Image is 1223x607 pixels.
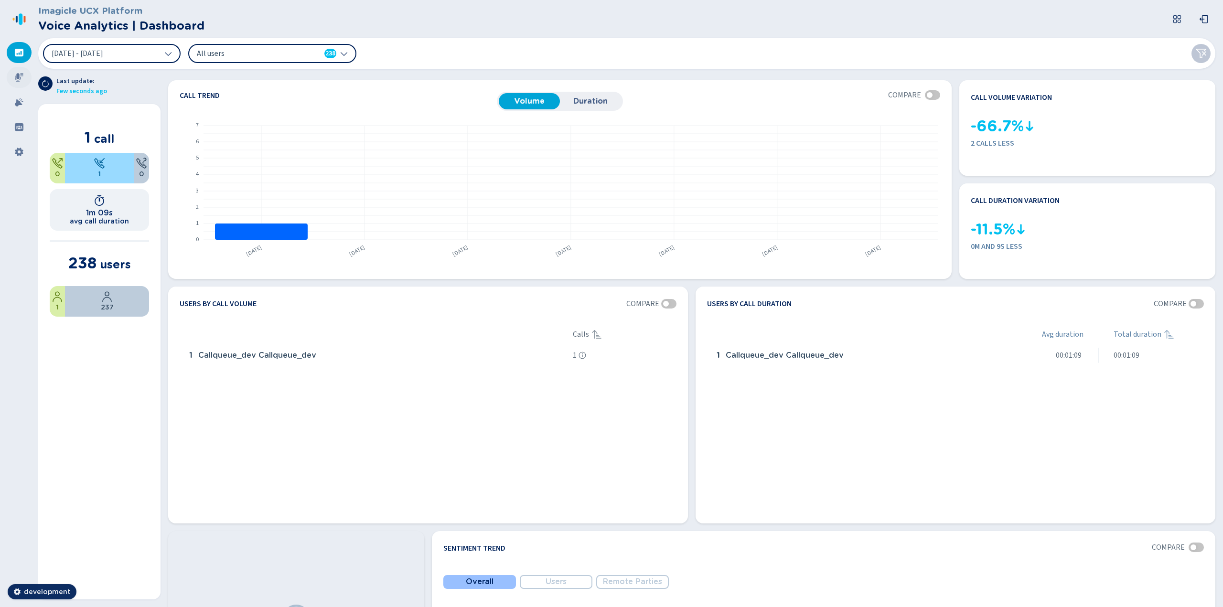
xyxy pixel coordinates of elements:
[38,17,204,34] h2: Voice Analytics | Dashboard
[185,346,569,365] div: callqueue_dev callqueue_dev
[100,257,131,271] span: users
[198,350,316,361] span: callqueue_dev callqueue_dev
[348,244,366,259] text: [DATE]
[591,329,602,340] svg: sortAscending
[726,350,844,361] span: callqueue_dev callqueue_dev
[554,244,573,259] text: [DATE]
[65,153,134,183] div: 100%
[573,350,577,361] span: 1
[466,577,493,586] span: Overall
[50,286,65,317] div: 0.42%
[94,132,114,146] span: call
[596,575,669,589] button: Remote Parties
[591,329,602,340] div: Sorted ascending, click to sort descending
[971,138,1204,149] span: 2 calls less
[14,48,24,57] svg: dashboard-filled
[85,128,91,147] span: 1
[573,329,676,340] div: Calls
[164,50,172,57] svg: chevron-down
[56,86,107,96] span: Few seconds ago
[971,115,1024,138] span: -66.7%
[98,169,101,179] span: 1
[180,92,497,99] h4: Call trend
[94,195,105,206] svg: timer
[101,291,113,302] svg: user-profile
[196,138,199,146] text: 6
[196,122,199,130] text: 7
[52,158,63,169] svg: telephone-outbound
[717,350,720,361] span: 1
[1154,298,1187,309] span: Compare
[56,302,59,312] span: 1
[38,4,204,17] h3: Imagicle UCX Platform
[1163,329,1175,340] svg: sortAscending
[65,286,149,317] div: 99.58%
[499,93,560,109] button: Volume
[451,244,470,259] text: [DATE]
[52,291,63,302] svg: user-profile
[1114,329,1161,340] span: Total duration
[86,208,113,217] h1: 1m 09s
[1191,44,1211,63] button: Clear filters
[1024,120,1035,132] svg: kpi-down
[573,329,589,340] span: Calls
[196,236,199,244] text: 0
[1056,350,1082,361] span: 00:01:09
[503,97,556,106] span: Volume
[1015,224,1027,235] svg: kpi-down
[196,187,199,195] text: 3
[713,346,989,365] div: callqueue_dev callqueue_dev
[196,203,199,212] text: 2
[94,158,105,169] svg: telephone-inbound
[189,350,193,361] span: 1
[1114,350,1139,361] span: 00:01:09
[546,577,567,586] span: Users
[68,254,97,272] span: 238
[245,244,263,259] text: [DATE]
[70,217,129,225] h2: avg call duration
[7,42,32,63] div: Dashboard
[888,89,921,101] span: Compare
[579,351,586,359] svg: info-circle
[139,169,144,179] span: 0
[1163,329,1175,340] div: Sorted ascending, click to sort descending
[971,195,1060,206] h4: Call duration variation
[971,241,1204,252] span: 0m and 9s less
[7,141,32,162] div: Settings
[443,543,505,554] h4: Sentiment Trend
[136,158,147,169] svg: unknown-call
[1195,48,1207,59] svg: funnel-disabled
[134,153,149,183] div: 0%
[1042,329,1084,340] span: Avg duration
[1152,542,1185,553] span: Compare
[1199,14,1209,24] svg: box-arrow-left
[52,50,103,57] span: [DATE] - [DATE]
[50,153,65,183] div: 0%
[520,575,592,589] button: Users
[707,298,792,309] h4: Users by call duration
[7,117,32,138] div: Groups
[325,49,335,58] span: 238
[43,44,181,63] button: [DATE] - [DATE]
[14,73,24,82] svg: mic-fill
[560,93,621,109] button: Duration
[443,575,516,589] button: Overall
[564,97,617,106] span: Duration
[657,244,676,259] text: [DATE]
[340,50,348,57] svg: chevron-down
[971,92,1052,103] h4: Call volume variation
[101,302,114,312] span: 237
[1114,329,1204,340] div: Total duration
[14,97,24,107] svg: alarm-filled
[603,577,662,586] span: Remote Parties
[864,244,882,259] text: [DATE]
[626,298,659,309] span: Compare
[55,169,60,179] span: 0
[24,587,71,596] span: development
[7,92,32,113] div: Alarms
[761,244,779,259] text: [DATE]
[971,218,1015,241] span: -11.5%
[42,80,49,87] svg: arrow-clockwise
[180,298,257,309] h4: Users by call volume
